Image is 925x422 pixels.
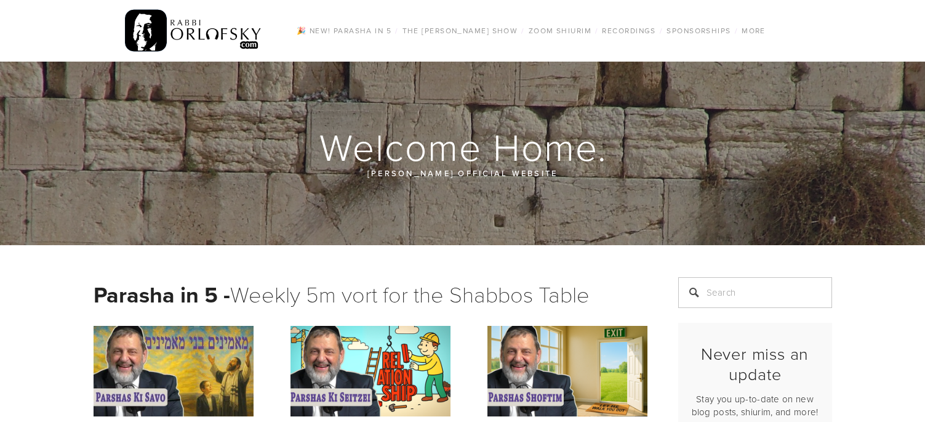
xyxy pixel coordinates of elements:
span: / [660,25,663,36]
img: Ki Savo - Ma'aminim bnei ma'aminim [94,326,254,416]
a: Zoom Shiurim [525,23,595,39]
strong: Parasha in 5 - [94,278,230,310]
h1: Welcome Home. [94,127,833,166]
p: [PERSON_NAME] official website [167,166,758,180]
span: / [521,25,524,36]
h2: Never miss an update [689,344,822,384]
a: Recordings [598,23,659,39]
span: / [735,25,738,36]
img: Shoftim - Let me walk you out [487,326,647,416]
img: RabbiOrlofsky.com [125,7,262,55]
a: 🎉 NEW! Parasha in 5 [293,23,395,39]
a: More [738,23,769,39]
a: The [PERSON_NAME] Show [399,23,522,39]
img: Ki Seitzei - Mitzvos - Building a Relationship [290,326,450,416]
span: / [595,25,598,36]
input: Search [678,277,832,308]
p: Stay you up-to-date on new blog posts, shiurim, and more! [689,392,822,418]
a: Sponsorships [663,23,734,39]
span: / [395,25,398,36]
h1: Weekly 5m vort for the Shabbos Table [94,277,647,311]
